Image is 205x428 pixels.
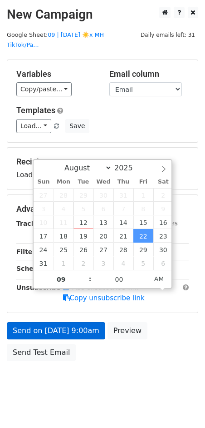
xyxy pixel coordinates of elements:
[16,265,49,272] strong: Schedule
[16,119,51,133] a: Load...
[16,248,39,255] strong: Filters
[93,215,113,229] span: August 13, 2025
[153,215,173,229] span: August 16, 2025
[34,243,54,256] span: August 24, 2025
[133,179,153,185] span: Fri
[137,30,198,40] span: Daily emails left: 31
[54,179,73,185] span: Mon
[93,256,113,270] span: September 3, 2025
[133,202,153,215] span: August 8, 2025
[93,243,113,256] span: August 27, 2025
[54,229,73,243] span: August 18, 2025
[16,220,47,227] strong: Tracking
[92,270,147,289] input: Minute
[153,179,173,185] span: Sat
[146,270,171,288] span: Click to toggle
[34,215,54,229] span: August 10, 2025
[63,294,145,302] a: Copy unsubscribe link
[93,229,113,243] span: August 20, 2025
[113,202,133,215] span: August 7, 2025
[34,202,54,215] span: August 3, 2025
[73,202,93,215] span: August 5, 2025
[113,256,133,270] span: September 4, 2025
[16,69,96,79] h5: Variables
[113,243,133,256] span: August 28, 2025
[7,31,104,49] small: Google Sheet:
[153,202,173,215] span: August 9, 2025
[34,256,54,270] span: August 31, 2025
[137,31,198,38] a: Daily emails left: 31
[73,256,93,270] span: September 2, 2025
[113,188,133,202] span: July 31, 2025
[16,284,61,291] strong: Unsubscribe
[133,229,153,243] span: August 22, 2025
[89,270,92,288] span: :
[153,243,173,256] span: August 30, 2025
[142,219,177,228] label: UTM Codes
[16,105,55,115] a: Templates
[107,322,147,339] a: Preview
[113,179,133,185] span: Thu
[153,229,173,243] span: August 23, 2025
[34,270,89,289] input: Hour
[73,215,93,229] span: August 12, 2025
[73,179,93,185] span: Tue
[133,243,153,256] span: August 29, 2025
[153,188,173,202] span: August 2, 2025
[7,322,105,339] a: Send on [DATE] 9:00am
[73,243,93,256] span: August 26, 2025
[93,188,113,202] span: July 30, 2025
[16,82,72,96] a: Copy/paste...
[113,215,133,229] span: August 14, 2025
[73,229,93,243] span: August 19, 2025
[54,215,73,229] span: August 11, 2025
[133,256,153,270] span: September 5, 2025
[7,344,76,361] a: Send Test Email
[54,202,73,215] span: August 4, 2025
[65,119,89,133] button: Save
[34,229,54,243] span: August 17, 2025
[7,7,198,22] h2: New Campaign
[54,243,73,256] span: August 25, 2025
[34,188,54,202] span: July 27, 2025
[109,69,189,79] h5: Email column
[16,204,189,214] h5: Advanced
[16,157,189,180] div: Loading...
[73,188,93,202] span: July 29, 2025
[93,202,113,215] span: August 6, 2025
[54,188,73,202] span: July 28, 2025
[160,384,205,428] iframe: Chat Widget
[133,188,153,202] span: August 1, 2025
[153,256,173,270] span: September 6, 2025
[54,256,73,270] span: September 1, 2025
[112,164,145,172] input: Year
[113,229,133,243] span: August 21, 2025
[7,31,104,49] a: 09 | [DATE] ☀️x MH TikTok/Pa...
[34,179,54,185] span: Sun
[133,215,153,229] span: August 15, 2025
[93,179,113,185] span: Wed
[16,157,189,167] h5: Recipients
